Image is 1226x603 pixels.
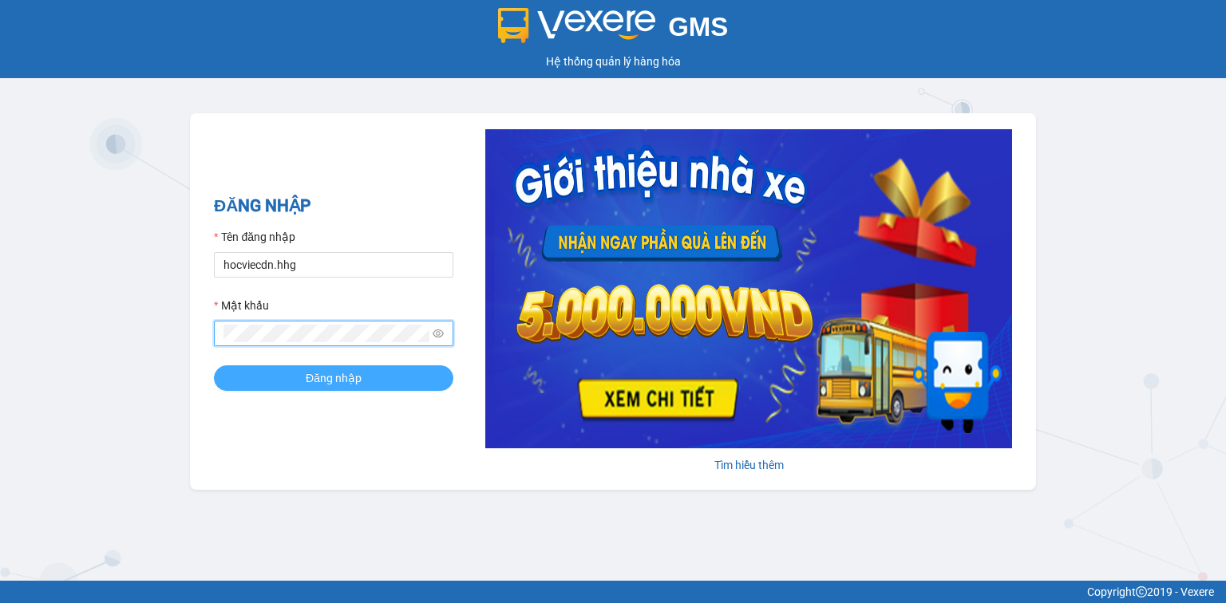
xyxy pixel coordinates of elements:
img: logo 2 [498,8,656,43]
button: Đăng nhập [214,365,453,391]
span: eye [433,328,444,339]
span: GMS [668,12,728,41]
h2: ĐĂNG NHẬP [214,193,453,219]
input: Tên đăng nhập [214,252,453,278]
a: GMS [498,24,729,37]
span: copyright [1136,586,1147,597]
div: Hệ thống quản lý hàng hóa [4,53,1222,70]
label: Tên đăng nhập [214,228,295,246]
span: Đăng nhập [306,369,362,387]
label: Mật khẩu [214,297,269,314]
img: banner-0 [485,129,1012,448]
div: Copyright 2019 - Vexere [12,583,1214,601]
input: Mật khẩu [223,325,429,342]
div: Tìm hiểu thêm [485,456,1012,474]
